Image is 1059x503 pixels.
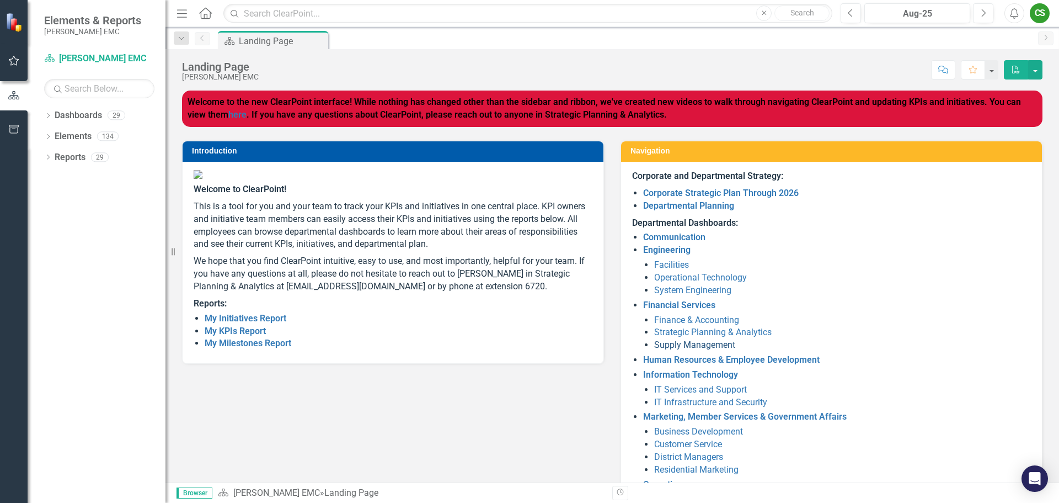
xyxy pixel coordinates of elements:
[44,79,154,98] input: Search Below...
[44,27,141,36] small: [PERSON_NAME] EMC
[643,369,738,380] a: Information Technology
[239,34,325,48] div: Landing Page
[654,272,747,283] a: Operational Technology
[632,218,738,228] strong: Departmental Dashboards:
[654,327,772,337] a: Strategic Planning & Analytics
[643,245,691,255] a: Engineering
[630,147,1036,155] h3: Navigation
[97,132,119,141] div: 134
[44,52,154,65] a: [PERSON_NAME] EMC
[55,109,102,122] a: Dashboards
[108,111,125,120] div: 29
[864,3,970,23] button: Aug-25
[643,354,820,365] a: Human Resources & Employee Development
[1021,465,1048,492] div: Open Intercom Messenger
[192,147,598,155] h3: Introduction
[643,411,847,422] a: Marketing, Member Services & Government Affairs
[205,313,286,324] a: My Initiatives Report
[194,201,585,250] span: This is a tool for you and your team to track your KPIs and initiatives in one central place. KPI...
[188,97,1021,120] strong: Welcome to the new ClearPoint interface! While nothing has changed other than the sidebar and rib...
[6,13,25,32] img: ClearPoint Strategy
[182,73,259,81] div: [PERSON_NAME] EMC
[868,7,966,20] div: Aug-25
[654,452,723,462] a: District Managers
[654,285,731,295] a: System Engineering
[1030,3,1050,23] button: CS
[233,488,320,498] a: [PERSON_NAME] EMC
[205,326,266,336] a: My KPIs Report
[44,14,141,27] span: Elements & Reports
[654,315,739,325] a: Finance & Accounting
[223,4,832,23] input: Search ClearPoint...
[654,439,722,449] a: Customer Service
[654,464,739,475] a: Residential Marketing
[176,488,212,499] span: Browser
[643,188,799,198] a: Corporate Strategic Plan Through 2026
[790,8,814,17] span: Search
[774,6,830,21] button: Search
[654,260,689,270] a: Facilities
[228,109,247,120] a: here
[654,384,747,395] a: IT Services and Support
[654,340,735,350] a: Supply Management
[182,61,259,73] div: Landing Page
[643,300,715,310] a: Financial Services
[55,130,92,143] a: Elements
[218,487,604,500] div: »
[324,488,378,498] div: Landing Page
[643,479,687,490] a: Operations
[654,426,743,437] a: Business Development
[643,232,705,242] a: Communication
[194,298,227,309] strong: Reports:
[632,171,783,181] strong: Corporate and Departmental Strategy:
[205,338,291,348] a: My Milestones Report
[643,200,734,211] a: Departmental Planning
[91,152,109,162] div: 29
[194,184,286,194] span: Welcome to ClearPoint!
[194,170,592,179] img: Jackson%20EMC%20high_res%20v2.png
[194,253,592,295] p: We hope that you find ClearPoint intuitive, easy to use, and most importantly, helpful for your t...
[654,397,767,407] a: IT Infrastructure and Security
[55,151,85,164] a: Reports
